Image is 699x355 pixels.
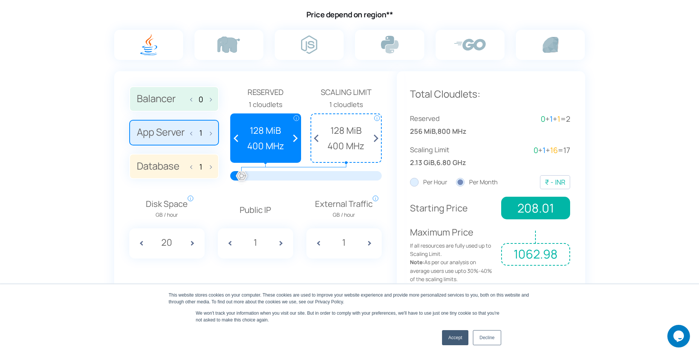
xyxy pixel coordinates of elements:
[442,330,469,345] a: Accept
[195,162,207,171] input: Database
[195,95,207,104] input: Balancer
[301,35,317,54] img: node
[543,145,546,155] span: 1
[410,144,490,155] span: Scaling Limit
[315,123,377,138] span: 128 MiB
[541,114,545,124] span: 0
[550,114,553,124] span: 1
[566,114,570,124] span: 2
[534,145,538,155] span: 0
[410,177,447,187] label: Per Hour
[129,86,219,112] label: Balancer
[315,211,373,219] span: GB / hour
[410,242,496,284] span: If all resources are fully used up to Scaling Limit. As per our analysis on average users use upt...
[315,197,373,219] span: External Traffic
[374,115,380,121] span: i
[140,34,157,55] img: java
[550,145,558,155] span: 16
[188,196,193,201] span: i
[310,99,382,110] div: 1 cloudlets
[146,197,188,219] span: Disk Space
[410,113,490,124] span: Reserved
[294,115,299,121] span: i
[545,177,565,188] div: ₹ - INR
[410,86,570,102] p: Total Cloudlets:
[490,144,570,156] div: + + =
[501,243,570,266] span: 1062.98
[230,86,301,98] span: Reserved
[410,144,490,168] div: ,
[112,10,587,20] h4: Price depend on region**
[473,330,501,345] a: Decline
[410,113,490,137] div: ,
[218,204,293,217] p: Public IP
[196,310,503,323] p: We won't track your information when you visit our site. But in order to comply with your prefere...
[454,39,486,50] img: go
[310,86,382,98] span: Scaling Limit
[543,37,558,53] img: ruby
[129,120,219,145] label: App Server
[437,126,467,137] span: 800 MHz
[381,36,399,54] img: python
[410,157,434,168] span: 2.13 GiB
[169,292,531,305] div: This website stores cookies on your computer. These cookies are used to improve your website expe...
[217,37,240,53] img: php
[129,154,219,179] label: Database
[235,123,297,138] span: 128 MiB
[146,211,188,219] span: GB / hour
[563,145,570,155] span: 17
[410,225,496,283] p: Maximum Price
[667,325,691,347] iframe: chat widget
[436,157,466,168] span: 6.80 GHz
[501,197,570,219] span: 208.01
[557,114,560,124] span: 1
[373,196,378,201] span: i
[456,177,498,187] label: Per Month
[410,126,436,137] span: 256 MiB
[195,129,207,137] input: App Server
[230,99,301,110] div: 1 cloudlets
[315,139,377,153] span: 400 MHz
[410,201,496,215] p: Starting Price
[490,113,570,125] div: + + =
[235,139,297,153] span: 400 MHz
[410,259,424,266] strong: Note:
